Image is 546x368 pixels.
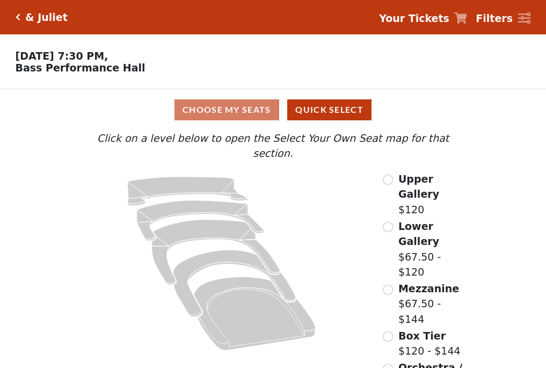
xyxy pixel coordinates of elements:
path: Lower Gallery - Seats Available: 116 [137,200,264,241]
span: Upper Gallery [398,173,439,200]
path: Upper Gallery - Seats Available: 163 [128,177,248,206]
a: Filters [476,11,530,26]
label: $67.50 - $144 [398,281,470,327]
span: Lower Gallery [398,220,439,248]
a: Click here to go back to filters [16,13,20,21]
label: $120 - $144 [398,328,461,359]
label: $120 [398,171,470,218]
strong: Filters [476,12,513,24]
span: Box Tier [398,330,446,342]
h5: & Juliet [25,11,68,24]
span: Mezzanine [398,283,459,294]
label: $67.50 - $120 [398,219,470,280]
button: Quick Select [287,99,372,120]
strong: Your Tickets [379,12,449,24]
p: Click on a level below to open the Select Your Own Seat map for that section. [76,131,470,161]
a: Your Tickets [379,11,467,26]
path: Orchestra / Parterre Circle - Seats Available: 38 [194,277,316,350]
